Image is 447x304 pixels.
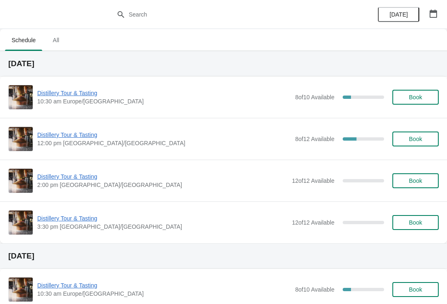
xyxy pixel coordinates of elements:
span: Book [409,136,422,142]
img: Distillery Tour & Tasting | | 10:30 am Europe/London [9,85,33,109]
span: 12 of 12 Available [292,177,334,184]
button: Book [392,90,439,105]
img: Distillery Tour & Tasting | | 12:00 pm Europe/London [9,127,33,151]
img: Distillery Tour & Tasting | | 10:30 am Europe/London [9,278,33,302]
span: 12 of 12 Available [292,219,334,226]
img: Distillery Tour & Tasting | | 2:00 pm Europe/London [9,169,33,193]
span: Schedule [5,33,42,48]
span: Distillery Tour & Tasting [37,131,291,139]
span: 12:00 pm [GEOGRAPHIC_DATA]/[GEOGRAPHIC_DATA] [37,139,291,147]
span: Book [409,286,422,293]
span: Distillery Tour & Tasting [37,214,288,223]
input: Search [128,7,335,22]
h2: [DATE] [8,252,439,260]
h2: [DATE] [8,60,439,68]
span: Distillery Tour & Tasting [37,172,288,181]
span: 2:00 pm [GEOGRAPHIC_DATA]/[GEOGRAPHIC_DATA] [37,181,288,189]
span: Distillery Tour & Tasting [37,281,291,290]
span: 8 of 12 Available [295,136,334,142]
span: [DATE] [389,11,408,18]
button: Book [392,173,439,188]
img: Distillery Tour & Tasting | | 3:30 pm Europe/London [9,211,33,235]
span: 3:30 pm [GEOGRAPHIC_DATA]/[GEOGRAPHIC_DATA] [37,223,288,231]
button: Book [392,282,439,297]
span: Book [409,177,422,184]
span: 10:30 am Europe/[GEOGRAPHIC_DATA] [37,290,291,298]
span: Book [409,94,422,101]
span: 8 of 10 Available [295,286,334,293]
span: 10:30 am Europe/[GEOGRAPHIC_DATA] [37,97,291,105]
span: 8 of 10 Available [295,94,334,101]
span: Distillery Tour & Tasting [37,89,291,97]
button: Book [392,132,439,146]
span: Book [409,219,422,226]
button: [DATE] [378,7,419,22]
span: All [46,33,66,48]
button: Book [392,215,439,230]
